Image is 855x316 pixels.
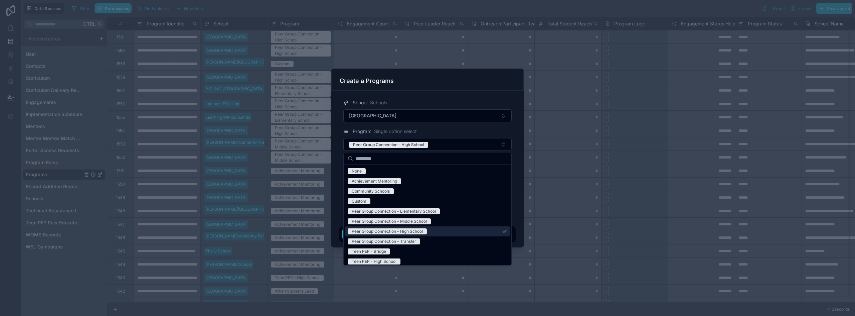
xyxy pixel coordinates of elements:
[352,178,397,184] div: Achievement Mentoring
[352,198,366,204] div: Custom
[352,248,386,254] div: Teen PEP - Bridge
[352,218,427,224] div: Peer Group Connection - Middle School
[352,168,362,174] div: None
[352,228,423,234] div: Peer Group Connection - High School
[370,99,387,106] span: Schools
[353,99,367,106] span: School
[352,258,396,265] div: Teen PEP - High School
[353,128,371,135] span: Program
[340,77,394,85] h3: Create a Programs
[342,229,362,240] button: Save
[374,128,417,135] span: Single option select
[352,208,436,214] div: Peer Group Connection - Elementary School
[353,142,424,148] div: Peer Group Connection - High School
[343,138,512,151] button: Select Button
[343,109,512,122] button: Select Button
[349,112,396,119] span: [GEOGRAPHIC_DATA]
[352,238,416,244] div: Peer Group Connection - Transfer
[344,165,511,265] div: Suggestions
[352,188,390,194] div: Community Schools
